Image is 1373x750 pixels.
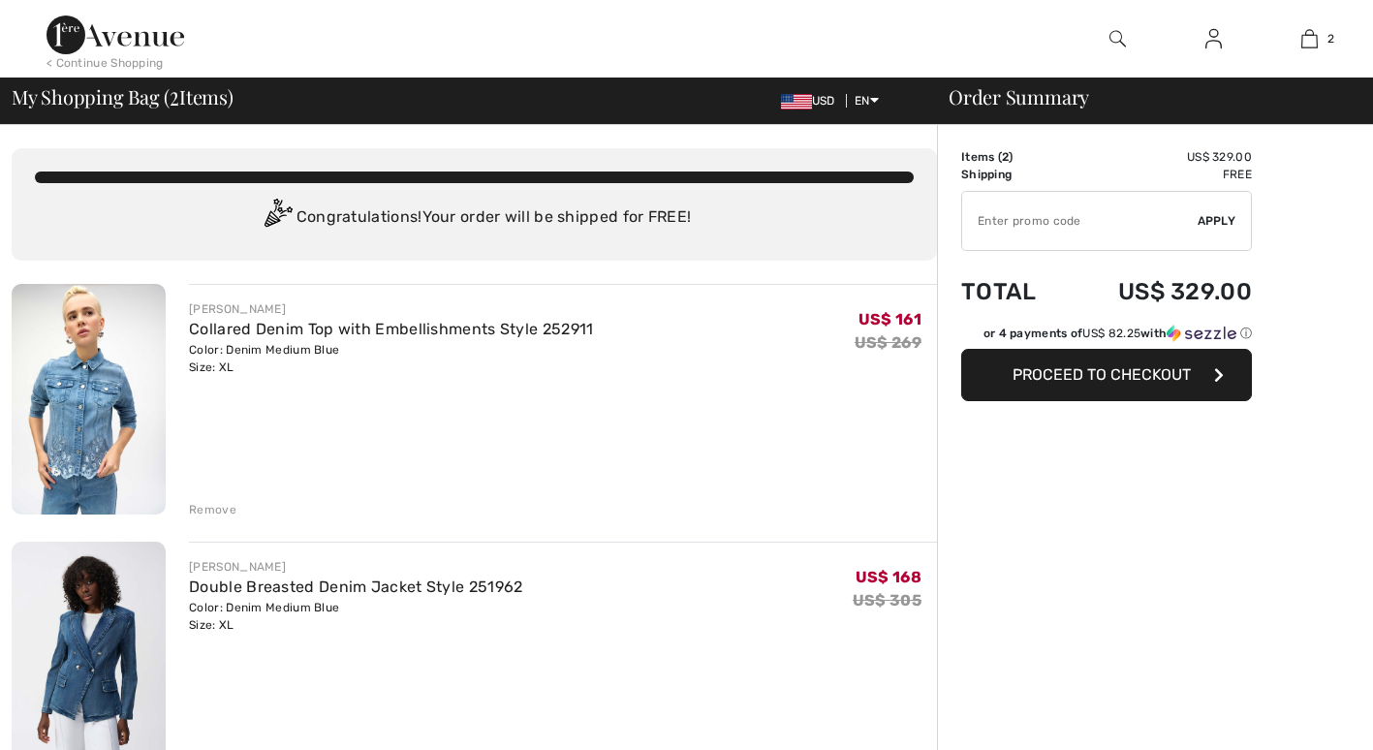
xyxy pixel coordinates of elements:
img: Collared Denim Top with Embellishments Style 252911 [12,284,166,515]
div: [PERSON_NAME] [189,300,593,318]
div: Color: Denim Medium Blue Size: XL [189,341,593,376]
td: Total [961,259,1066,325]
td: Shipping [961,166,1066,183]
span: EN [855,94,879,108]
img: US Dollar [781,94,812,109]
a: 2 [1263,27,1357,50]
img: My Info [1205,27,1222,50]
s: US$ 305 [853,591,921,609]
a: Double Breasted Denim Jacket Style 251962 [189,578,522,596]
span: 2 [1327,30,1334,47]
div: [PERSON_NAME] [189,558,522,576]
img: My Bag [1301,27,1318,50]
img: 1ère Avenue [47,16,184,54]
div: or 4 payments ofUS$ 82.25withSezzle Click to learn more about Sezzle [961,325,1252,349]
div: Remove [189,501,236,518]
span: Apply [1198,212,1236,230]
span: 2 [1002,150,1009,164]
img: search the website [1109,27,1126,50]
span: US$ 82.25 [1082,327,1140,340]
span: US$ 161 [858,310,921,328]
td: Free [1066,166,1252,183]
span: 2 [170,82,179,108]
td: US$ 329.00 [1066,259,1252,325]
s: US$ 269 [855,333,921,352]
span: USD [781,94,843,108]
td: Items ( ) [961,148,1066,166]
div: Congratulations! Your order will be shipped for FREE! [35,199,914,237]
span: US$ 168 [856,568,921,586]
input: Promo code [962,192,1198,250]
img: Congratulation2.svg [258,199,296,237]
span: My Shopping Bag ( Items) [12,87,234,107]
div: Order Summary [925,87,1361,107]
div: < Continue Shopping [47,54,164,72]
div: Color: Denim Medium Blue Size: XL [189,599,522,634]
div: or 4 payments of with [983,325,1252,342]
a: Collared Denim Top with Embellishments Style 252911 [189,320,593,338]
img: Sezzle [1167,325,1236,342]
button: Proceed to Checkout [961,349,1252,401]
td: US$ 329.00 [1066,148,1252,166]
span: Proceed to Checkout [1013,365,1191,384]
a: Sign In [1190,27,1237,51]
